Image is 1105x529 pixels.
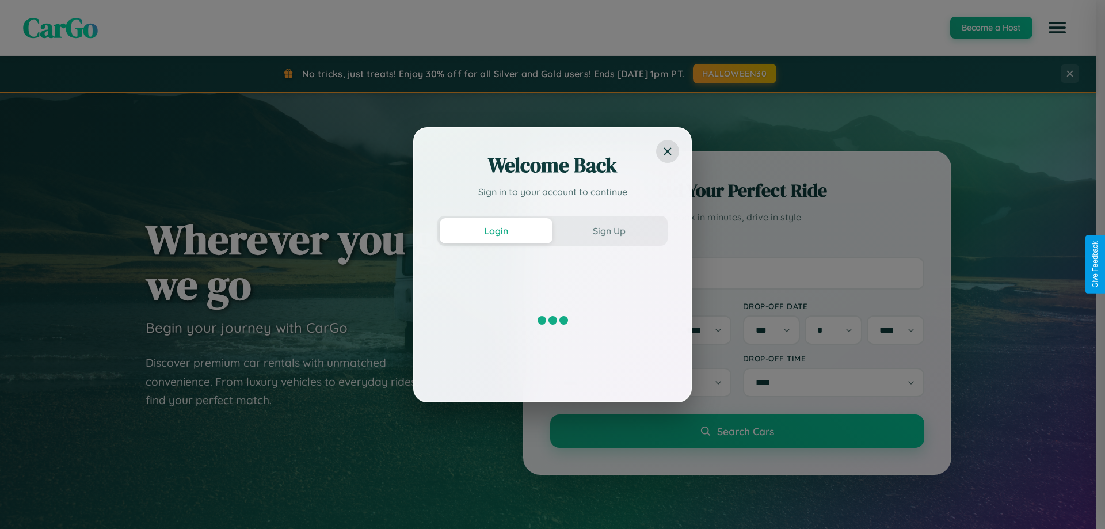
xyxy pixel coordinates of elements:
button: Login [440,218,552,243]
div: Give Feedback [1091,241,1099,288]
iframe: Intercom live chat [12,490,39,517]
h2: Welcome Back [437,151,668,179]
button: Sign Up [552,218,665,243]
p: Sign in to your account to continue [437,185,668,199]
